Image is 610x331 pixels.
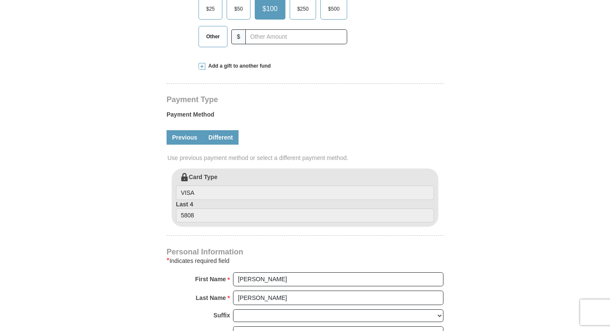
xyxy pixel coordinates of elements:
input: Other Amount [245,29,347,44]
strong: First Name [195,273,226,285]
input: Card Type [176,185,434,200]
label: Last 4 [176,200,434,223]
strong: Last Name [196,292,226,304]
span: $100 [258,3,282,15]
span: Other [202,30,224,43]
span: Add a gift to another fund [205,63,271,70]
span: $ [231,29,246,44]
span: $250 [293,3,313,15]
span: $50 [230,3,247,15]
h4: Personal Information [167,248,443,255]
strong: Suffix [213,309,230,321]
a: Previous [167,130,203,145]
div: Indicates required field [167,256,443,266]
input: Last 4 [176,208,434,223]
span: $500 [324,3,344,15]
h4: Payment Type [167,96,443,103]
span: Use previous payment method or select a different payment method. [167,154,444,162]
span: $25 [202,3,219,15]
label: Card Type [176,173,434,200]
label: Payment Method [167,110,443,123]
a: Different [203,130,239,145]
